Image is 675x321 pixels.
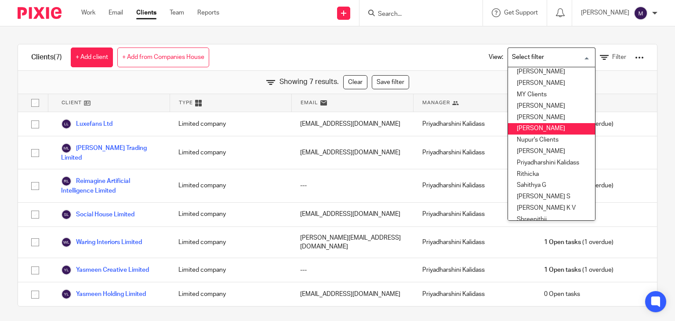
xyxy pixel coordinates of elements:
a: Work [81,8,95,17]
span: (7) [54,54,62,61]
div: Priyadharshini Kalidass [414,282,535,306]
a: Waring Interiors Limited [61,237,142,248]
li: Rithicka [508,169,595,180]
img: svg%3E [61,119,72,129]
div: Priyadharshini Kalidass [414,258,535,282]
div: Priyadharshini Kalidass [414,203,535,226]
h1: Clients [31,53,62,62]
span: Get Support [504,10,538,16]
a: Clear [343,75,367,89]
div: Priyadharshini Kalidass [414,227,535,258]
div: Limited company [170,227,291,258]
div: Priyadharshini Kalidass [414,169,535,202]
a: Email [109,8,123,17]
li: Sahithya G [508,180,595,191]
div: Limited company [170,282,291,306]
div: Limited company [170,258,291,282]
span: Type [179,99,193,106]
span: Email [301,99,318,106]
a: Team [170,8,184,17]
div: Limited company [170,169,291,202]
div: [EMAIL_ADDRESS][DOMAIN_NAME] [291,112,413,136]
a: Save filter [372,75,409,89]
input: Search [377,11,456,18]
span: Manager [422,99,450,106]
div: View: [475,44,644,70]
img: svg%3E [61,265,72,275]
a: Clients [136,8,156,17]
a: Yasmeen Creative Limited [61,265,149,275]
span: (1 overdue) [544,266,613,274]
img: svg%3E [61,289,72,299]
div: [EMAIL_ADDRESS][DOMAIN_NAME] [291,136,413,169]
a: Social House Limited [61,209,134,220]
li: MY Clients [508,89,595,101]
li: [PERSON_NAME] K V [508,203,595,214]
div: --- [291,169,413,202]
li: [PERSON_NAME] [508,123,595,135]
input: Select all [27,95,44,111]
img: svg%3E [61,176,72,186]
a: Yasmeen Holding Limited [61,289,146,299]
input: Search for option [509,50,590,65]
span: Showing 7 results. [279,77,339,87]
div: Limited company [170,112,291,136]
a: Luxefans Ltd [61,119,112,129]
a: Reports [197,8,219,17]
div: Priyadharshini Kalidass [414,112,535,136]
li: Priyadharshini Kalidass [508,157,595,169]
div: Search for option [508,47,595,67]
div: --- [291,258,413,282]
div: [EMAIL_ADDRESS][DOMAIN_NAME] [291,282,413,306]
li: [PERSON_NAME] [508,66,595,78]
li: [PERSON_NAME] S [508,191,595,203]
img: svg%3E [634,6,648,20]
span: 0 Open tasks [544,290,580,299]
span: (1 overdue) [544,238,613,247]
img: Pixie [18,7,62,19]
div: Priyadharshini Kalidass [414,136,535,169]
div: [PERSON_NAME][EMAIL_ADDRESS][DOMAIN_NAME] [291,227,413,258]
span: 1 Open tasks [544,238,581,247]
img: svg%3E [61,237,72,248]
p: [PERSON_NAME] [581,8,629,17]
li: [PERSON_NAME] [508,112,595,124]
li: Shreenithii [508,214,595,226]
span: Filter [612,54,626,60]
span: 1 Open tasks [544,266,581,274]
span: Client [62,99,82,106]
li: [PERSON_NAME] [508,78,595,89]
a: [PERSON_NAME] Trading Limited [61,143,161,162]
a: Reimagine Artificial Intelligence Limited [61,176,161,195]
li: [PERSON_NAME] [508,146,595,157]
a: + Add client [71,47,113,67]
img: svg%3E [61,209,72,220]
div: Limited company [170,203,291,226]
img: svg%3E [61,143,72,153]
li: Nupur's Clients [508,135,595,146]
div: [EMAIL_ADDRESS][DOMAIN_NAME] [291,203,413,226]
div: Limited company [170,136,291,169]
a: + Add from Companies House [117,47,209,67]
li: [PERSON_NAME] [508,101,595,112]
